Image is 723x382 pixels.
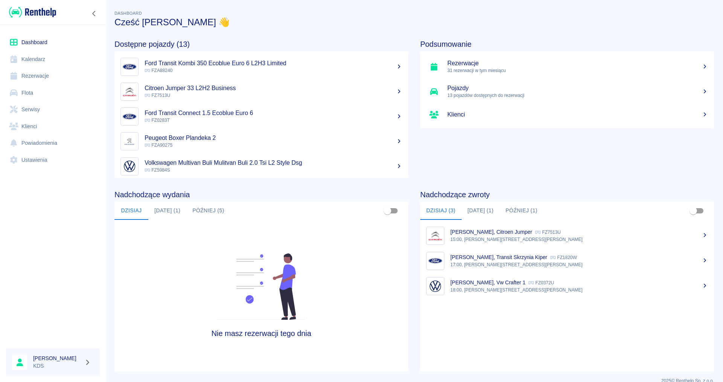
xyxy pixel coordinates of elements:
[500,202,544,220] button: Później (1)
[6,152,100,169] a: Ustawienia
[122,60,137,74] img: Image
[114,54,408,79] a: ImageFord Transit Kombi 350 Ecoblue Euro 6 L2H3 Limited FZA88240
[145,109,402,117] h5: Ford Transit Connect 1.5 Ecoblue Euro 6
[122,109,137,124] img: Image
[6,118,100,135] a: Klienci
[114,17,714,28] h3: Cześć [PERSON_NAME] 👋
[6,6,56,18] a: Renthelp logo
[450,279,525,285] p: [PERSON_NAME], Vw Crafter 1
[420,104,714,125] a: Klienci
[114,154,408,179] a: ImageVolkswagen Multivan Buli Mulitvan Buli 2.0 Tsi L2 Style Dsg FZ5984S
[186,202,230,220] button: Później (5)
[145,143,172,148] span: FZA90275
[33,362,81,370] p: KDS
[447,60,708,67] h5: Rezerwacje
[420,273,714,299] a: Image[PERSON_NAME], Vw Crafter 1 FZ0372U18:00, [PERSON_NAME][STREET_ADDRESS][PERSON_NAME]
[9,6,56,18] img: Renthelp logo
[6,84,100,101] a: Flota
[33,354,81,362] h6: [PERSON_NAME]
[122,84,137,99] img: Image
[6,101,100,118] a: Serwisy
[447,92,708,99] p: 13 pojazdów dostępnych do rezerwacji
[428,279,442,293] img: Image
[114,104,408,129] a: ImageFord Transit Connect 1.5 Ecoblue Euro 6 FZ0283T
[114,79,408,104] a: ImageCitroen Jumper 33 L2H2 Business FZ7513U
[145,118,170,123] span: FZ0283T
[145,134,402,142] h5: Peugeot Boxer Plandeka 2
[114,190,408,199] h4: Nadchodzące wydania
[114,202,148,220] button: Dzisiaj
[88,9,100,18] button: Zwiń nawigację
[428,254,442,268] img: Image
[528,280,554,285] p: FZ0372U
[114,11,142,15] span: Dashboard
[420,202,462,220] button: Dzisiaj (3)
[114,40,408,49] h4: Dostępne pojazdy (13)
[420,223,714,248] a: Image[PERSON_NAME], Citroen Jumper FZ7513U15:00, [PERSON_NAME][STREET_ADDRESS][PERSON_NAME]
[420,40,714,49] h4: Podsumowanie
[420,79,714,104] a: Pojazdy13 pojazdów dostępnych do rezerwacji
[447,67,708,74] p: 31 rezerwacji w tym miesiącu
[450,236,708,243] p: 15:00, [PERSON_NAME][STREET_ADDRESS][PERSON_NAME]
[145,93,170,98] span: FZ7513U
[462,202,500,220] button: [DATE] (1)
[145,159,402,167] h5: Volkswagen Multivan Buli Mulitvan Buli 2.0 Tsi L2 Style Dsg
[6,135,100,152] a: Powiadomienia
[6,51,100,68] a: Kalendarz
[420,190,714,199] h4: Nadchodzące zwroty
[686,204,700,218] span: Pokaż przypisane tylko do mnie
[447,84,708,92] h5: Pojazdy
[447,111,708,118] h5: Klienci
[145,167,170,173] span: FZ5984S
[550,255,577,260] p: FZ1820W
[380,204,395,218] span: Pokaż przypisane tylko do mnie
[450,229,532,235] p: [PERSON_NAME], Citroen Jumper
[428,229,442,243] img: Image
[122,159,137,173] img: Image
[213,253,310,320] img: Fleet
[6,34,100,51] a: Dashboard
[122,134,137,149] img: Image
[450,261,708,268] p: 17:00, [PERSON_NAME][STREET_ADDRESS][PERSON_NAME]
[6,68,100,84] a: Rezerwacje
[151,329,372,338] h4: Nie masz rezerwacji tego dnia
[535,230,561,235] p: FZ7513U
[148,202,186,220] button: [DATE] (1)
[450,287,708,293] p: 18:00, [PERSON_NAME][STREET_ADDRESS][PERSON_NAME]
[114,129,408,154] a: ImagePeugeot Boxer Plandeka 2 FZA90275
[145,68,172,73] span: FZA88240
[420,54,714,79] a: Rezerwacje31 rezerwacji w tym miesiącu
[145,84,402,92] h5: Citroen Jumper 33 L2H2 Business
[145,60,402,67] h5: Ford Transit Kombi 350 Ecoblue Euro 6 L2H3 Limited
[450,254,547,260] p: [PERSON_NAME], Transit Skrzynia Kiper
[420,248,714,273] a: Image[PERSON_NAME], Transit Skrzynia Kiper FZ1820W17:00, [PERSON_NAME][STREET_ADDRESS][PERSON_NAME]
